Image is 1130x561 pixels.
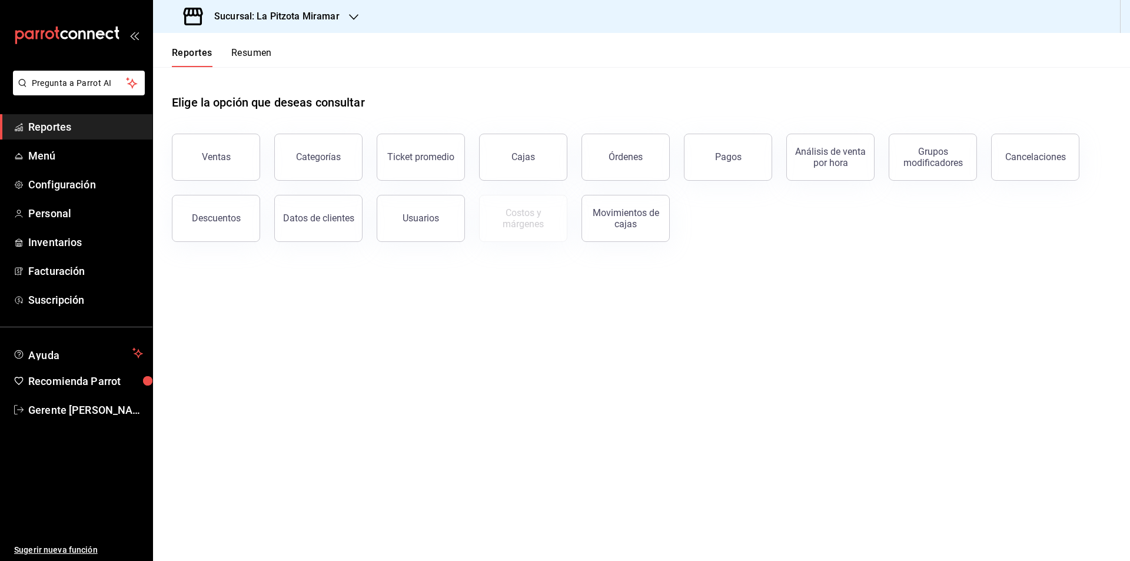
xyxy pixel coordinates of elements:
span: Sugerir nueva función [14,544,143,556]
span: Inventarios [28,234,143,250]
button: Resumen [231,47,272,67]
div: Movimientos de cajas [589,207,662,230]
span: Gerente [PERSON_NAME] [28,402,143,418]
h1: Elige la opción que deseas consultar [172,94,365,111]
button: open_drawer_menu [129,31,139,40]
h3: Sucursal: La Pitzota Miramar [205,9,340,24]
div: Análisis de venta por hora [794,146,867,168]
button: Datos de clientes [274,195,363,242]
button: Análisis de venta por hora [786,134,875,181]
button: Movimientos de cajas [581,195,670,242]
button: Grupos modificadores [889,134,977,181]
button: Pagos [684,134,772,181]
div: Cajas [511,151,535,162]
button: Contrata inventarios para ver este reporte [479,195,567,242]
button: Ticket promedio [377,134,465,181]
span: Recomienda Parrot [28,373,143,389]
span: Personal [28,205,143,221]
span: Ayuda [28,346,128,360]
button: Descuentos [172,195,260,242]
div: Descuentos [192,213,241,224]
div: Grupos modificadores [896,146,969,168]
div: Órdenes [609,151,643,162]
button: Órdenes [581,134,670,181]
button: Cancelaciones [991,134,1079,181]
div: Datos de clientes [283,213,354,224]
span: Reportes [28,119,143,135]
button: Usuarios [377,195,465,242]
div: Costos y márgenes [487,207,560,230]
div: navigation tabs [172,47,272,67]
span: Suscripción [28,292,143,308]
div: Cancelaciones [1005,151,1066,162]
a: Pregunta a Parrot AI [8,85,145,98]
button: Cajas [479,134,567,181]
button: Ventas [172,134,260,181]
span: Facturación [28,263,143,279]
button: Pregunta a Parrot AI [13,71,145,95]
span: Pregunta a Parrot AI [32,77,127,89]
span: Configuración [28,177,143,192]
button: Categorías [274,134,363,181]
div: Pagos [715,151,742,162]
div: Categorías [296,151,341,162]
div: Ticket promedio [387,151,454,162]
span: Menú [28,148,143,164]
div: Ventas [202,151,231,162]
button: Reportes [172,47,212,67]
div: Usuarios [403,213,439,224]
